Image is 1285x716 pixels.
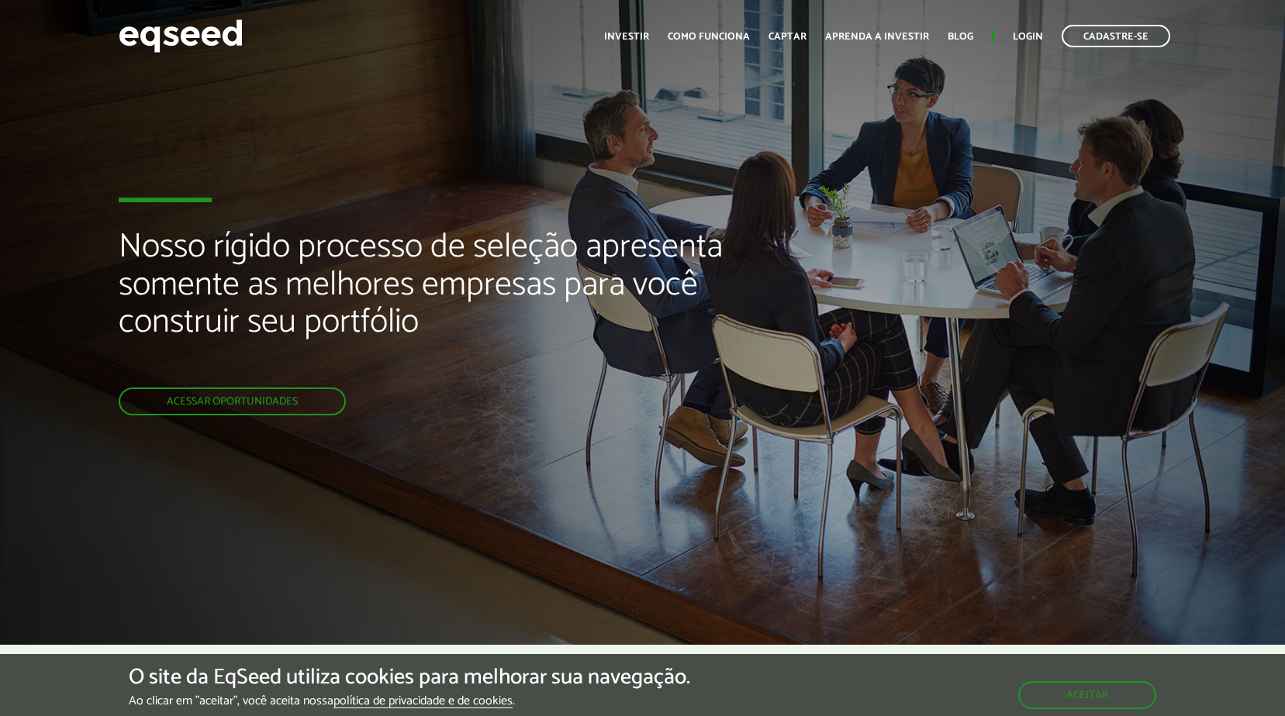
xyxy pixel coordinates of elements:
img: EqSeed [119,15,243,57]
h5: O site da EqSeed utiliza cookies para melhorar sua navegação. [129,666,690,690]
button: Aceitar [1018,681,1156,709]
a: Investir [604,32,649,42]
a: Acessar oportunidades [119,387,346,415]
a: política de privacidade e de cookies [333,695,513,708]
a: Captar [769,32,807,42]
a: Aprenda a investir [825,32,929,42]
a: Cadastre-se [1062,25,1170,47]
a: Como funciona [668,32,750,42]
a: Login [1013,32,1043,42]
a: Blog [948,32,973,42]
p: Ao clicar em "aceitar", você aceita nossa . [129,694,690,708]
h2: Nosso rígido processo de seleção apresenta somente as melhores empresas para você construir seu p... [119,229,738,387]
